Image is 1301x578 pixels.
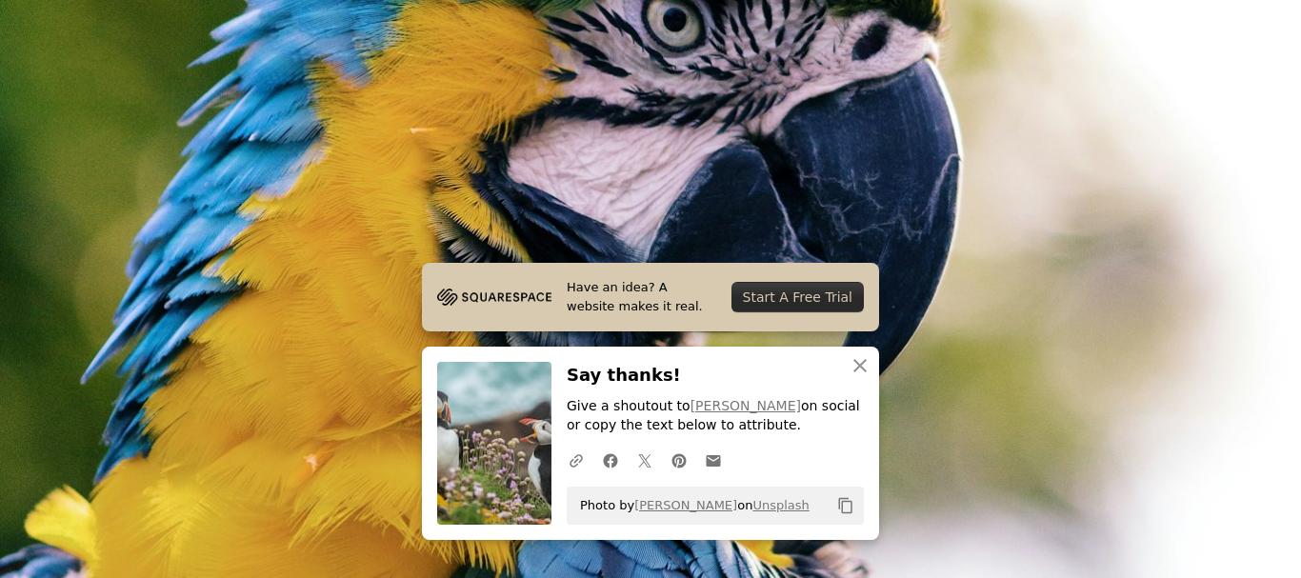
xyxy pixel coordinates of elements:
[570,490,810,521] span: Photo by on
[752,498,809,512] a: Unsplash
[593,441,628,479] a: Share on Facebook
[567,362,864,389] h3: Say thanks!
[567,397,864,435] p: Give a shoutout to on social or copy the text below to attribute.
[662,441,696,479] a: Share on Pinterest
[696,441,731,479] a: Share over email
[628,441,662,479] a: Share on Twitter
[830,489,862,522] button: Copy to clipboard
[437,283,551,311] img: file-1705255347840-230a6ab5bca9image
[691,398,801,413] a: [PERSON_NAME]
[422,263,879,331] a: Have an idea? A website makes it real.Start A Free Trial
[567,278,716,316] span: Have an idea? A website makes it real.
[731,282,864,312] div: Start A Free Trial
[634,498,737,512] a: [PERSON_NAME]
